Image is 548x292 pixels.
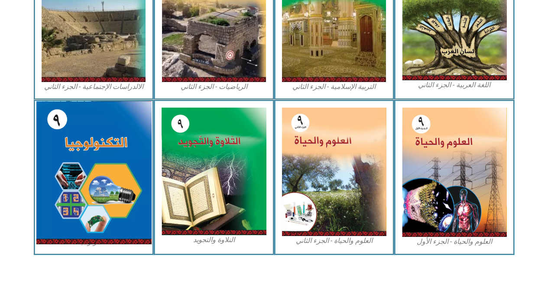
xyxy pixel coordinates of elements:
figcaption: اللغة العربية - الجزء الثاني [402,80,507,90]
figcaption: التربية الإسلامية - الجزء الثاني [282,82,387,92]
figcaption: الالدراسات الإجتماعية - الجزء الثاني [42,82,146,92]
figcaption: العلوم والحياة - الجزء الثاني [282,236,387,246]
figcaption: التلاوة والتجويد [162,235,266,245]
figcaption: العلوم والحياة - الجزء الأول [402,237,507,246]
figcaption: الرياضيات - الجزء الثاني [162,82,266,92]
